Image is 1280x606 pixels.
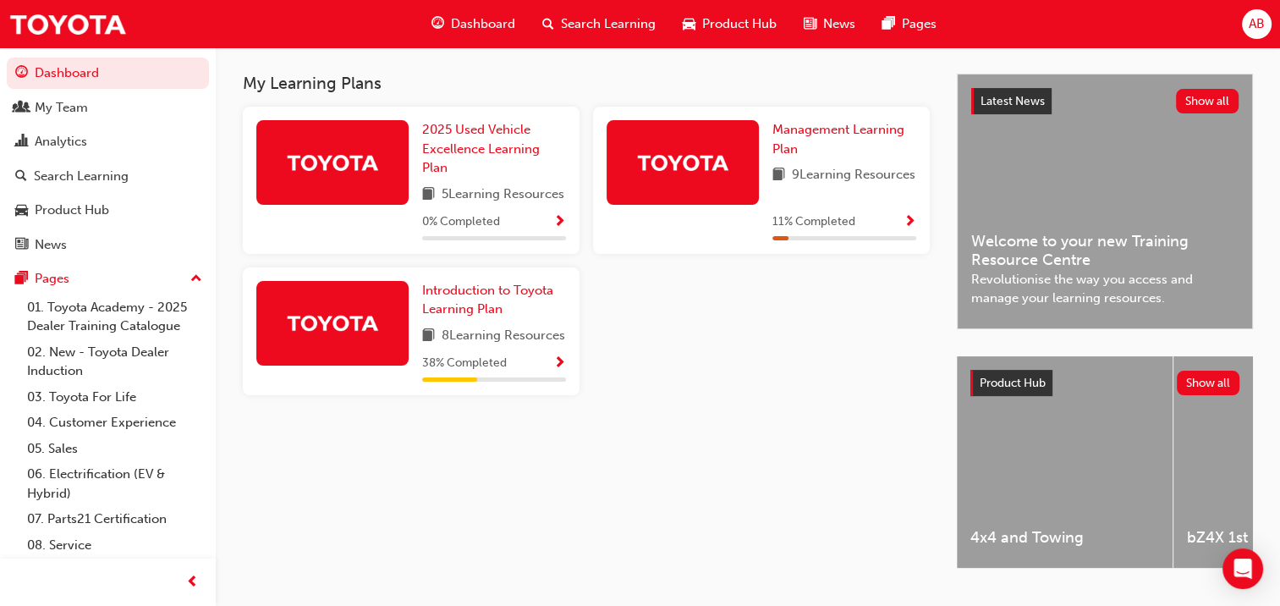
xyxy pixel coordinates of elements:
[190,268,202,290] span: up-icon
[529,7,669,41] a: search-iconSearch Learning
[422,326,435,347] span: book-icon
[553,356,566,372] span: Show Progress
[957,74,1253,329] a: Latest NewsShow allWelcome to your new Training Resource CentreRevolutionise the way you access a...
[15,272,28,287] span: pages-icon
[15,203,28,218] span: car-icon
[35,235,67,255] div: News
[422,122,540,175] span: 2025 Used Vehicle Excellence Learning Plan
[1222,548,1263,589] div: Open Intercom Messenger
[451,14,515,34] span: Dashboard
[243,74,930,93] h3: My Learning Plans
[882,14,895,35] span: pages-icon
[15,101,28,116] span: people-icon
[7,58,209,89] a: Dashboard
[971,88,1239,115] a: Latest NewsShow all
[636,147,729,177] img: Trak
[286,308,379,338] img: Trak
[7,126,209,157] a: Analytics
[904,215,916,230] span: Show Progress
[20,506,209,532] a: 07. Parts21 Certification
[869,7,950,41] a: pages-iconPages
[702,14,777,34] span: Product Hub
[35,201,109,220] div: Product Hub
[1249,14,1265,34] span: AB
[7,263,209,295] button: Pages
[35,269,69,289] div: Pages
[7,54,209,263] button: DashboardMy TeamAnalyticsSearch LearningProduct HubNews
[772,165,785,186] span: book-icon
[804,14,816,35] span: news-icon
[442,326,565,347] span: 8 Learning Resources
[553,353,566,374] button: Show Progress
[561,14,656,34] span: Search Learning
[7,195,209,226] a: Product Hub
[15,169,27,185] span: search-icon
[772,212,855,232] span: 11 % Completed
[422,281,566,319] a: Introduction to Toyota Learning Plan
[8,5,127,43] img: Trak
[553,215,566,230] span: Show Progress
[7,161,209,192] a: Search Learning
[790,7,869,41] a: news-iconNews
[823,14,855,34] span: News
[20,532,209,559] a: 08. Service
[286,147,379,177] img: Trak
[970,370,1239,397] a: Product HubShow all
[20,295,209,339] a: 01. Toyota Academy - 2025 Dealer Training Catalogue
[669,7,790,41] a: car-iconProduct Hub
[20,461,209,506] a: 06. Electrification (EV & Hybrid)
[20,410,209,436] a: 04. Customer Experience
[772,120,916,158] a: Management Learning Plan
[7,229,209,261] a: News
[422,185,435,206] span: book-icon
[20,384,209,410] a: 03. Toyota For Life
[431,14,444,35] span: guage-icon
[1176,89,1239,113] button: Show all
[902,14,937,34] span: Pages
[422,120,566,178] a: 2025 Used Vehicle Excellence Learning Plan
[35,132,87,151] div: Analytics
[422,283,553,317] span: Introduction to Toyota Learning Plan
[7,92,209,124] a: My Team
[186,572,199,593] span: prev-icon
[971,270,1239,308] span: Revolutionise the way you access and manage your learning resources.
[981,94,1045,108] span: Latest News
[772,122,904,157] span: Management Learning Plan
[957,356,1173,568] a: 4x4 and Towing
[15,66,28,81] span: guage-icon
[15,238,28,253] span: news-icon
[683,14,695,35] span: car-icon
[20,339,209,384] a: 02. New - Toyota Dealer Induction
[15,135,28,150] span: chart-icon
[904,212,916,233] button: Show Progress
[1242,9,1272,39] button: AB
[422,354,507,373] span: 38 % Completed
[792,165,915,186] span: 9 Learning Resources
[442,185,564,206] span: 5 Learning Resources
[970,528,1159,548] span: 4x4 and Towing
[34,167,129,186] div: Search Learning
[418,7,529,41] a: guage-iconDashboard
[553,212,566,233] button: Show Progress
[980,376,1046,390] span: Product Hub
[20,436,209,462] a: 05. Sales
[422,212,500,232] span: 0 % Completed
[542,14,554,35] span: search-icon
[971,232,1239,270] span: Welcome to your new Training Resource Centre
[1177,371,1240,395] button: Show all
[20,558,209,584] a: 09. Technical Training
[35,98,88,118] div: My Team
